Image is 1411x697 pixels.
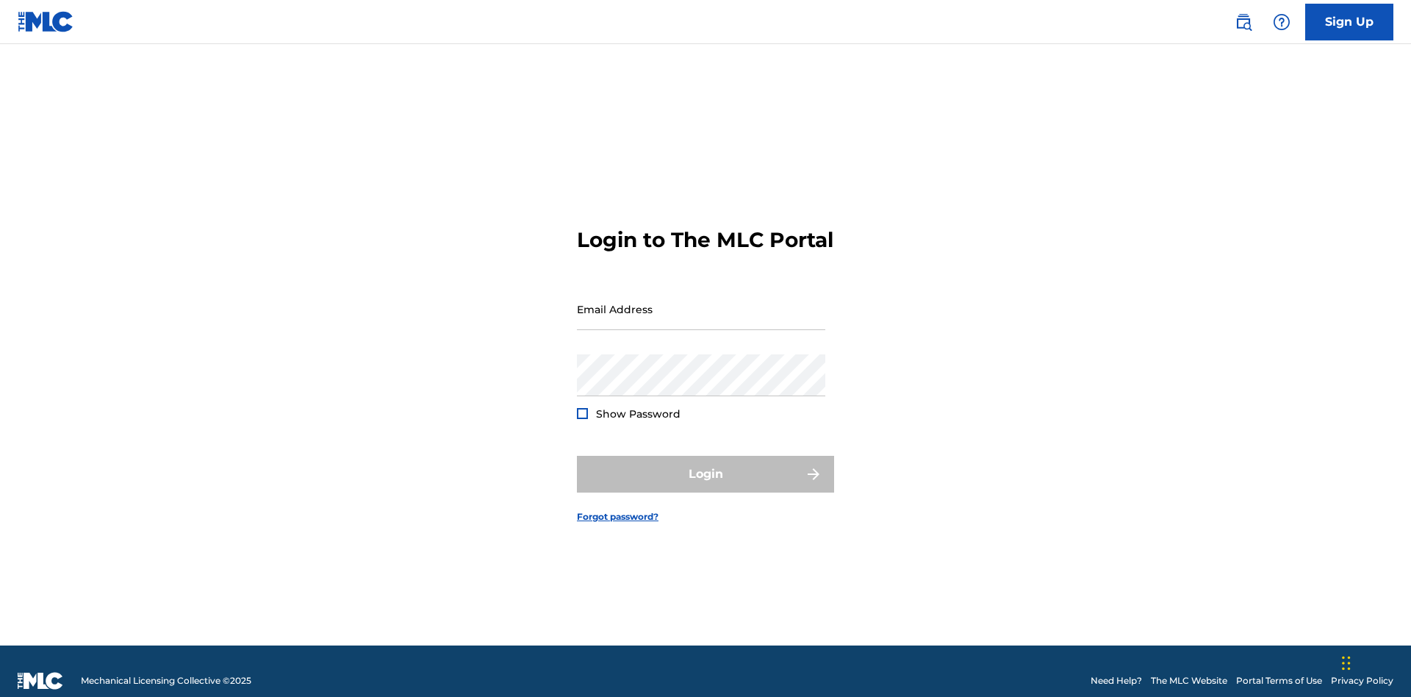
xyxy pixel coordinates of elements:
[1235,13,1252,31] img: search
[1342,641,1351,685] div: Drag
[1305,4,1393,40] a: Sign Up
[18,672,63,690] img: logo
[18,11,74,32] img: MLC Logo
[577,510,658,523] a: Forgot password?
[81,674,251,687] span: Mechanical Licensing Collective © 2025
[1267,7,1296,37] div: Help
[1236,674,1322,687] a: Portal Terms of Use
[596,407,681,421] span: Show Password
[577,227,833,253] h3: Login to The MLC Portal
[1229,7,1258,37] a: Public Search
[1151,674,1227,687] a: The MLC Website
[1091,674,1142,687] a: Need Help?
[1338,626,1411,697] iframe: Chat Widget
[1331,674,1393,687] a: Privacy Policy
[1273,13,1290,31] img: help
